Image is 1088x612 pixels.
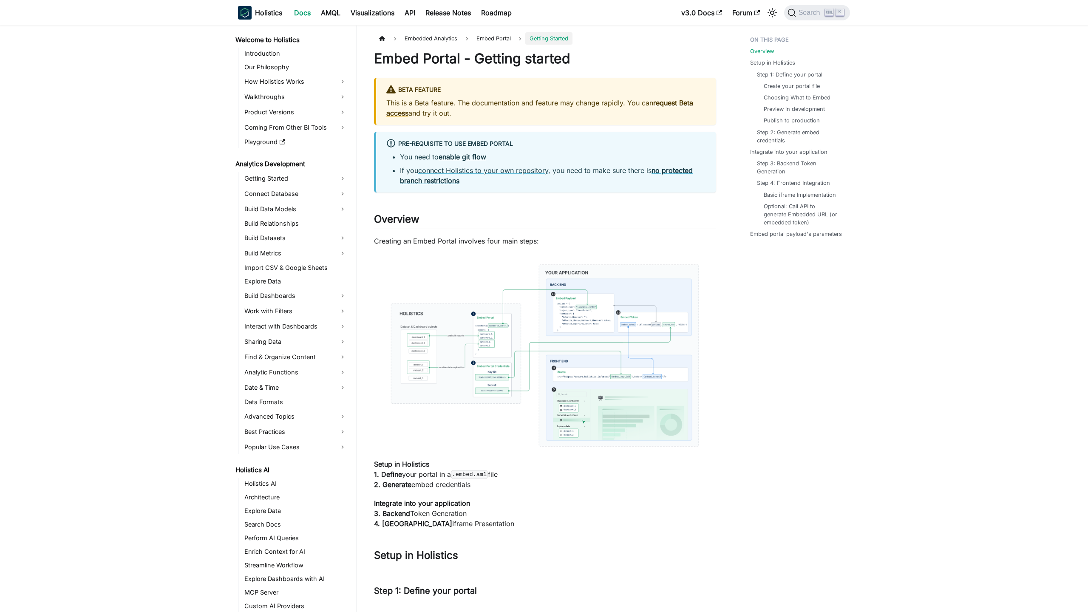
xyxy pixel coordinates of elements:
code: .embed.aml [451,470,488,479]
h3: Step 1: Define your portal [374,586,716,596]
a: Explore Data [242,275,349,287]
strong: 3. Backend [374,509,410,518]
a: Embed portal payload's parameters [750,230,842,238]
div: Pre-requisite to use Embed Portal [386,139,706,150]
a: MCP Server [242,586,349,598]
a: Holistics AI [233,464,349,476]
a: AMQL [316,6,346,20]
a: Publish to production [764,116,820,125]
strong: 4. [GEOGRAPHIC_DATA] [374,519,452,528]
a: Integrate into your application [750,148,827,156]
a: Popular Use Cases [242,440,349,454]
a: Playground [242,136,349,148]
a: Getting Started [242,172,349,185]
a: Walkthroughs [242,90,349,104]
a: Embed Portal [472,32,515,45]
a: HolisticsHolistics [238,6,282,20]
a: Custom AI Providers [242,600,349,612]
button: Switch between dark and light mode (currently light mode) [765,6,779,20]
a: connect Holistics to your own repository [418,166,548,175]
a: Overview [750,47,774,55]
a: no protected branch restrictions [400,166,693,185]
a: Analytic Functions [242,365,349,379]
span: Search [796,9,825,17]
a: Explore Data [242,505,349,517]
a: Our Philosophy [242,61,349,73]
a: Basic iframe Implementation [764,191,836,199]
a: Sharing Data [242,335,349,348]
a: Introduction [242,48,349,59]
div: BETA FEATURE [386,85,706,96]
a: Interact with Dashboards [242,320,349,333]
a: enable git flow [439,153,486,161]
a: Best Practices [242,425,349,439]
a: Welcome to Holistics [233,34,349,46]
a: Docs [289,6,316,20]
a: request Beta access [386,99,693,117]
p: Token Generation Iframe Presentation [374,498,716,529]
a: Connect Database [242,187,349,201]
a: Create your portal file [764,82,820,90]
span: Embed Portal [476,35,511,42]
h2: Overview [374,213,716,229]
a: Import CSV & Google Sheets [242,262,349,274]
a: v3.0 Docs [676,6,727,20]
button: Search (Ctrl+K) [784,5,850,20]
a: Advanced Topics [242,410,349,423]
a: Search Docs [242,518,349,530]
p: your portal in a file embed credentials [374,459,716,490]
a: Holistics AI [242,478,349,490]
a: API [399,6,420,20]
strong: Setup in Holistics [374,460,429,468]
a: Home page [374,32,390,45]
span: Embedded Analytics [400,32,462,45]
nav: Breadcrumbs [374,32,716,45]
span: Getting Started [525,32,572,45]
a: Release Notes [420,6,476,20]
a: Build Dashboards [242,289,349,303]
a: Date & Time [242,381,349,394]
img: Holistics [238,6,252,20]
a: Step 1: Define your portal [757,71,822,79]
nav: Docs sidebar [229,25,357,612]
a: Setup in Holistics [750,59,795,67]
a: Find & Organize Content [242,350,349,364]
p: Creating an Embed Portal involves four main steps: [374,236,716,246]
a: Choosing What to Embed [764,93,830,102]
strong: 1. Define [374,470,402,479]
a: Coming From Other BI Tools [242,121,349,134]
a: Enrich Context for AI [242,546,349,558]
a: Build Data Models [242,202,349,216]
a: Architecture [242,491,349,503]
a: Product Versions [242,105,349,119]
a: Build Metrics [242,246,349,260]
a: Build Datasets [242,231,349,245]
p: This is a Beta feature. The documentation and feature may change rapidly. You can and try it out. [386,98,706,118]
a: Step 3: Backend Token Generation [757,159,841,176]
b: Holistics [255,8,282,18]
li: If you , you need to make sure there is [400,165,706,186]
a: Forum [727,6,765,20]
a: Perform AI Queries [242,532,349,544]
a: Visualizations [346,6,399,20]
strong: Integrate into your application [374,499,470,507]
a: Roadmap [476,6,517,20]
h2: Setup in Holistics [374,549,716,565]
li: You need to [400,152,706,162]
img: Embed Portal Getting Started [374,255,716,456]
a: Analytics Development [233,158,349,170]
strong: 2. Generate [374,480,411,489]
a: Step 4: Frontend Integration [757,179,830,187]
a: Optional: Call API to generate Embedded URL (or embedded token) [764,202,838,227]
a: Step 2: Generate embed credentials [757,128,841,144]
a: Streamline Workflow [242,559,349,571]
h1: Embed Portal - Getting started [374,50,716,67]
a: Build Relationships [242,218,349,229]
a: Data Formats [242,396,349,408]
a: Explore Dashboards with AI [242,573,349,585]
a: How Holistics Works [242,75,349,88]
a: Preview in development [764,105,825,113]
kbd: K [836,8,844,16]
